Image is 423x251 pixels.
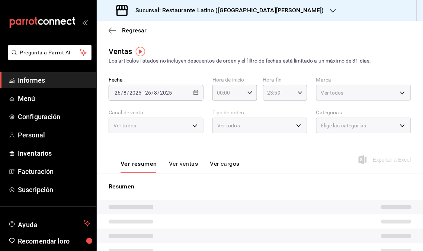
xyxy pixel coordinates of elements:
input: -- [154,90,158,96]
button: Regresar [109,27,147,34]
font: Informes [18,76,45,84]
font: Elige las categorías [321,123,366,128]
font: Configuración [18,113,61,121]
font: Ver cargos [210,161,240,168]
button: Pregunta a Parrot AI [8,45,92,60]
font: Ver todos [217,123,240,128]
span: / [158,90,160,96]
font: Regresar [122,27,147,34]
span: / [151,90,154,96]
div: pestañas de navegación [121,160,240,173]
input: -- [123,90,127,96]
a: Pregunta a Parrot AI [5,54,92,62]
font: Hora fin [263,77,282,83]
font: Recomendar loro [18,237,70,245]
font: Facturación [18,168,54,175]
img: Tooltip marker [136,47,145,56]
font: Fecha [109,77,123,83]
font: Los artículos listados no incluyen descuentos de orden y el filtro de fechas está limitado a un m... [109,58,371,64]
input: -- [145,90,151,96]
button: abrir_cajón_menú [82,19,88,25]
font: Marca [316,77,331,83]
input: ---- [160,90,173,96]
font: Ver resumen [121,161,157,168]
font: Hora de inicio [212,77,244,83]
font: Ver ventas [169,161,198,168]
font: Pregunta a Parrot AI [20,50,71,55]
font: Tipo de orden [212,110,244,116]
font: Menú [18,95,35,102]
font: Resumen [109,183,134,190]
input: ---- [129,90,142,96]
font: Categorías [316,110,342,116]
font: Inventarios [18,149,52,157]
span: / [127,90,129,96]
font: Sucursal: Restaurante Latino ([GEOGRAPHIC_DATA][PERSON_NAME]) [135,7,324,14]
font: Ayuda [18,221,38,229]
font: Ver todos [321,90,344,96]
input: -- [114,90,121,96]
span: - [142,90,144,96]
font: Ventas [109,47,132,56]
font: Canal de venta [109,110,144,116]
font: Ver todos [113,123,136,128]
span: / [121,90,123,96]
font: Suscripción [18,186,53,194]
font: Personal [18,131,45,139]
